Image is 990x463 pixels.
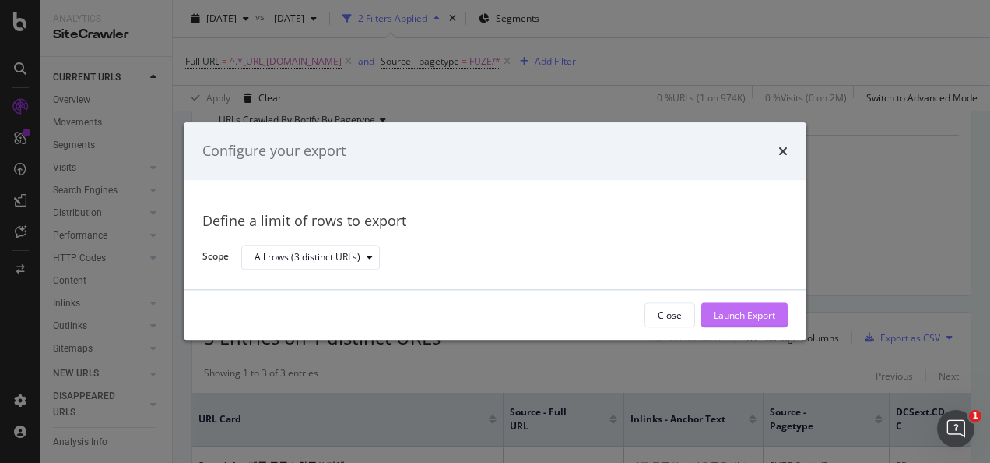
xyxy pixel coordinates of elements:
[714,309,775,322] div: Launch Export
[184,122,806,340] div: modal
[202,211,788,231] div: Define a limit of rows to export
[969,410,981,422] span: 1
[255,253,360,262] div: All rows (3 distinct URLs)
[701,303,788,328] button: Launch Export
[658,309,682,322] div: Close
[937,410,974,447] iframe: Intercom live chat
[644,303,695,328] button: Close
[202,250,229,267] label: Scope
[241,245,380,270] button: All rows (3 distinct URLs)
[778,141,788,161] div: times
[202,141,346,161] div: Configure your export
